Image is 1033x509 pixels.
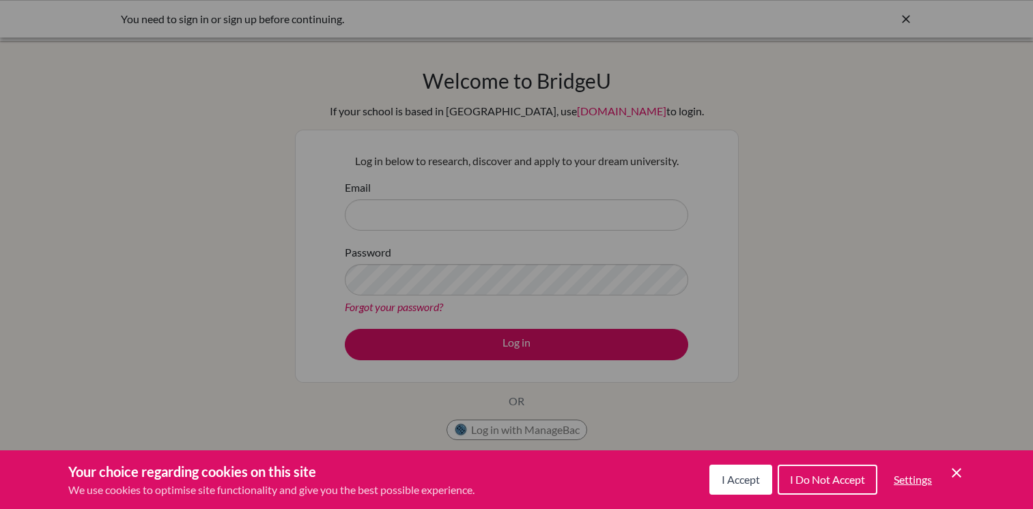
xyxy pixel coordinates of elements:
[722,473,760,486] span: I Accept
[68,461,475,482] h3: Your choice regarding cookies on this site
[883,466,943,493] button: Settings
[948,465,965,481] button: Save and close
[68,482,475,498] p: We use cookies to optimise site functionality and give you the best possible experience.
[709,465,772,495] button: I Accept
[790,473,865,486] span: I Do Not Accept
[778,465,877,495] button: I Do Not Accept
[894,473,932,486] span: Settings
